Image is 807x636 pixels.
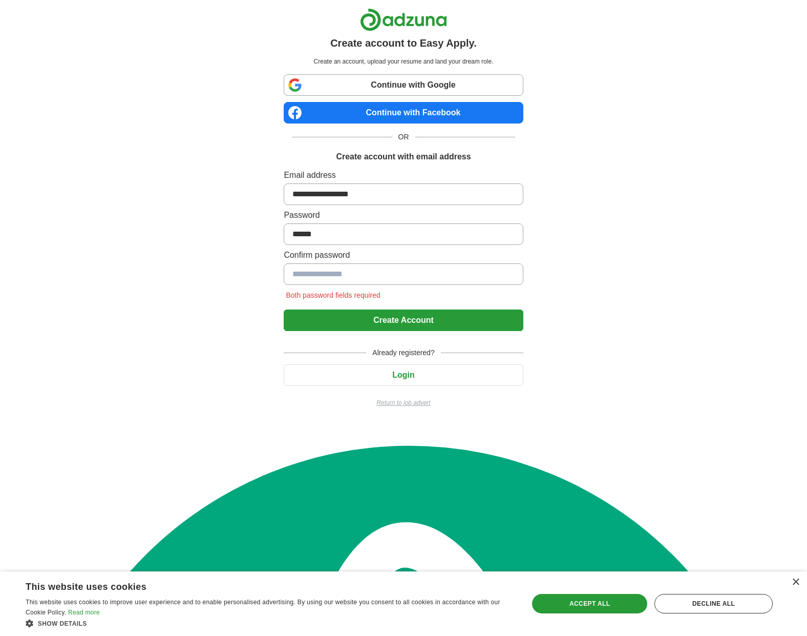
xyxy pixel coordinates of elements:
[792,579,799,586] div: Close
[26,599,500,616] span: This website uses cookies to improve user experience and to enable personalised advertising. By u...
[284,102,523,124] a: Continue with Facebook
[284,364,523,386] button: Login
[366,347,440,358] span: Already registered?
[336,151,471,163] h1: Create account with email address
[284,371,523,379] a: Login
[284,74,523,96] a: Continue with Google
[532,594,647,613] div: Accept all
[68,609,100,616] a: Read more, opens a new window
[38,620,87,627] span: Show details
[284,310,523,331] button: Create Account
[284,398,523,407] a: Return to job advert
[284,249,523,261] label: Confirm password
[26,618,514,628] div: Show details
[26,578,488,593] div: This website uses cookies
[286,57,521,66] p: Create an account, upload your resume and land your dream role.
[330,35,477,51] h1: Create account to Easy Apply.
[392,132,415,142] span: OR
[360,8,447,31] img: Adzuna logo
[284,291,382,299] span: Both password fields required
[284,209,523,221] label: Password
[284,169,523,181] label: Email address
[654,594,773,613] div: Decline all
